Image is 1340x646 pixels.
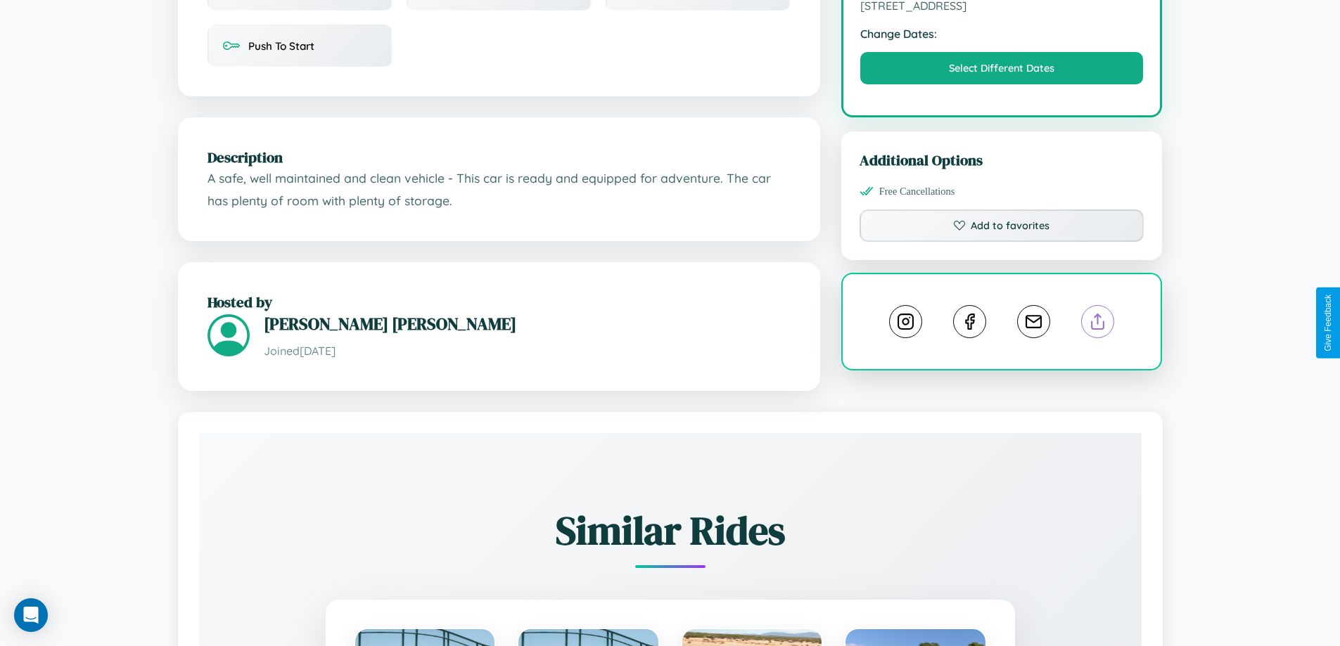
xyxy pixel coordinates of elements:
button: Add to favorites [860,209,1144,242]
h3: Additional Options [860,150,1144,170]
span: Push To Start [248,39,314,53]
span: Free Cancellations [879,186,955,198]
p: A safe, well maintained and clean vehicle - This car is ready and equipped for adventure. The car... [208,167,791,212]
button: Select Different Dates [860,52,1144,84]
h3: [PERSON_NAME] [PERSON_NAME] [264,312,791,335]
h2: Similar Rides [248,503,1092,557]
strong: Change Dates: [860,27,1144,41]
h2: Description [208,147,791,167]
div: Open Intercom Messenger [14,598,48,632]
div: Give Feedback [1323,295,1333,351]
h2: Hosted by [208,292,791,312]
p: Joined [DATE] [264,341,791,361]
